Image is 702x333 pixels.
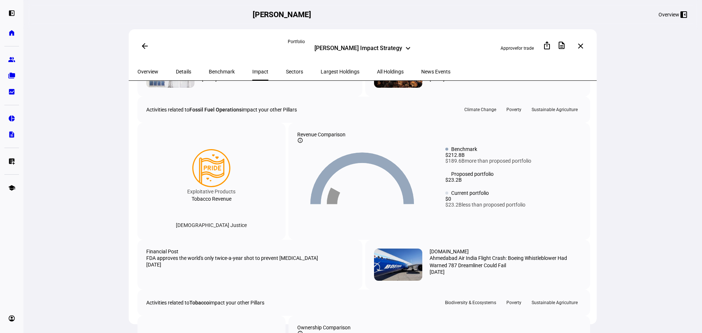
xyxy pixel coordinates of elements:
div: [DOMAIN_NAME] [430,249,469,254]
div: Benchmark [451,146,477,152]
a: folder_copy [4,68,19,83]
mat-icon: keyboard_arrow_down [404,44,412,53]
div: Ahmedabad Air India Flight Crash: Boeing Whistleblower Had Warned 787 Dreamliner Could Fail [430,254,581,269]
div: Biodiversity & Ecosystems [441,298,500,307]
eth-mat-symbol: school [8,184,15,192]
a: description [4,127,19,142]
span: Overview [137,69,158,74]
mat-icon: arrow_back [140,42,149,50]
eth-mat-symbol: bid_landscape [8,88,15,95]
div: Overview [658,12,679,18]
span: Tobacco [189,300,209,306]
a: bid_landscape [4,84,19,99]
span: News Events [421,69,450,74]
a: home [4,26,19,40]
span: $23.2B [445,202,462,208]
span: Benchmark [209,69,235,74]
div: [DATE] [146,262,354,268]
div: $212.8B [445,152,581,158]
div: Exploitative Products [187,187,235,196]
span: Details [176,69,191,74]
h2: [PERSON_NAME] [253,10,311,19]
div: more than proposed portfolio [445,158,581,164]
span: Largest Holdings [321,69,359,74]
div: Activities related to impact your other Pillars [146,300,264,306]
div: Financial Post [146,249,178,254]
span: Sectors [286,69,303,74]
div: Revenue Comparison [297,132,581,137]
div: $23.2B [445,177,581,183]
eth-mat-symbol: folder_copy [8,72,15,79]
eth-mat-symbol: group [8,56,15,63]
eth-mat-symbol: home [8,29,15,37]
eth-mat-symbol: account_circle [8,315,15,322]
mat-icon: left_panel_close [679,10,688,19]
mat-icon: description [557,41,566,50]
span: Approve [501,46,517,51]
span: Fossil Fuel Operations [189,107,242,113]
span: $189.6B [445,158,465,164]
mat-icon: ios_share [543,41,551,50]
span: Impact [252,69,268,74]
div: Portfolio [288,39,438,45]
div: FDA approves the world's only twice-a-year shot to prevent [MEDICAL_DATA] [146,254,354,262]
div: Current portfolio [451,190,489,196]
div: Tobacco Revenue [192,196,231,202]
div: Sustainable Agriculture [528,105,581,114]
div: less than proposed portfolio [445,202,581,208]
div: [DEMOGRAPHIC_DATA] Justice [170,219,253,231]
div: Ownership Comparison [297,325,581,330]
div: Poverty [503,105,525,114]
div: [DATE] [430,269,581,275]
mat-icon: close [576,42,585,50]
mat-icon: info_outline [297,137,303,143]
button: Approvefor trade [495,42,540,54]
a: pie_chart [4,111,19,126]
eth-mat-symbol: description [8,131,15,138]
div: Proposed portfolio [451,171,494,177]
span: All Holdings [377,69,404,74]
div: Poverty [503,298,525,307]
eth-mat-symbol: list_alt_add [8,158,15,165]
div: Activities related to impact your other Pillars [146,107,297,113]
img: Boeing-2025-06-90fa772d701e674aead893a6b9de89c7.jpg [374,249,422,281]
div: [PERSON_NAME] Impact Strategy [314,45,402,53]
eth-mat-symbol: left_panel_open [8,10,15,17]
span: for trade [517,46,534,51]
img: lgbtqJustice.colored.svg [192,149,230,187]
div: Sustainable Agriculture [528,298,581,307]
div: Climate Change [461,105,500,114]
a: group [4,52,19,67]
eth-mat-symbol: pie_chart [8,115,15,122]
button: Overview [653,9,693,20]
div: $0 [445,196,581,202]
